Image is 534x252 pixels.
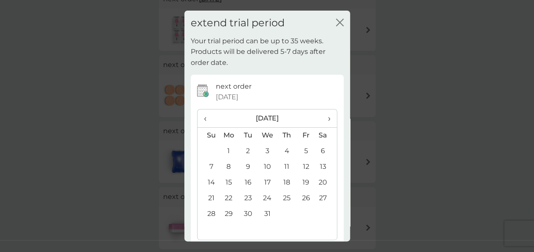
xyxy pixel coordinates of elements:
[277,159,296,175] td: 11
[198,127,219,143] th: Su
[336,19,344,28] button: close
[315,190,336,206] td: 27
[219,206,239,222] td: 29
[238,190,257,206] td: 23
[238,159,257,175] td: 9
[277,143,296,159] td: 4
[204,109,213,127] span: ‹
[198,206,219,222] td: 28
[219,127,239,143] th: Mo
[297,175,316,190] td: 19
[219,109,316,128] th: [DATE]
[219,175,239,190] td: 15
[277,190,296,206] td: 25
[257,143,277,159] td: 3
[322,109,330,127] span: ›
[297,143,316,159] td: 5
[297,159,316,175] td: 12
[257,190,277,206] td: 24
[297,127,316,143] th: Fr
[238,127,257,143] th: Tu
[315,175,336,190] td: 20
[238,175,257,190] td: 16
[315,127,336,143] th: Sa
[297,190,316,206] td: 26
[315,143,336,159] td: 6
[277,127,296,143] th: Th
[216,81,251,92] p: next order
[257,206,277,222] td: 31
[219,159,239,175] td: 8
[277,175,296,190] td: 18
[191,36,344,68] p: Your trial period can be up to 35 weeks. Products will be delivered 5-7 days after order date.
[315,159,336,175] td: 13
[219,190,239,206] td: 22
[257,175,277,190] td: 17
[257,159,277,175] td: 10
[198,175,219,190] td: 14
[191,17,285,29] h2: extend trial period
[238,206,257,222] td: 30
[219,143,239,159] td: 1
[198,159,219,175] td: 7
[198,190,219,206] td: 21
[257,127,277,143] th: We
[216,92,238,103] span: [DATE]
[238,143,257,159] td: 2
